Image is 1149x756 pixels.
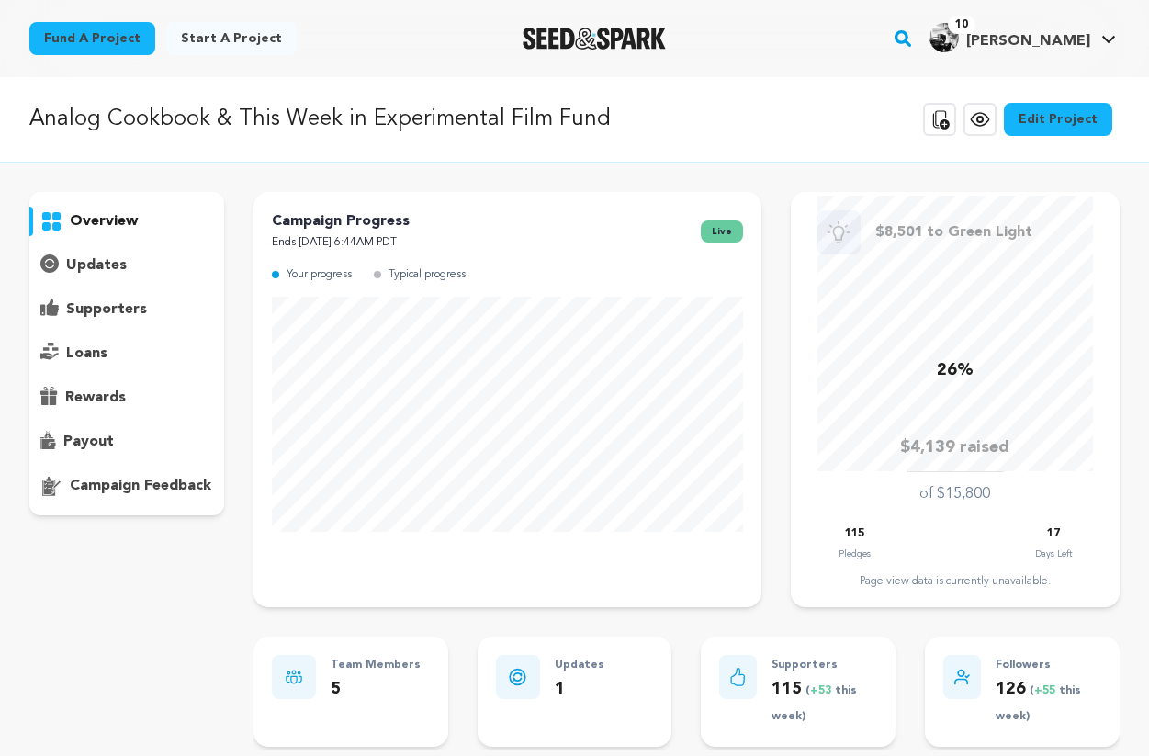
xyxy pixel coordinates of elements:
span: ( this week) [996,685,1081,723]
span: live [701,220,743,243]
span: +55 [1034,685,1059,696]
a: Start a project [166,22,297,55]
p: Supporters [772,655,877,676]
a: Seed&Spark Homepage [523,28,667,50]
span: [PERSON_NAME] [966,34,1090,49]
p: Followers [996,655,1101,676]
p: Days Left [1035,545,1072,563]
p: Ends [DATE] 6:44AM PDT [272,232,410,254]
p: 5 [331,676,421,703]
button: payout [29,427,224,457]
span: +53 [810,685,835,696]
p: Typical progress [389,265,466,286]
p: Updates [555,655,604,676]
p: 126 [996,676,1101,729]
img: KatieRedScarlett.jpg [929,23,959,52]
p: overview [70,210,138,232]
button: loans [29,339,224,368]
button: updates [29,251,224,280]
p: Team Members [331,655,421,676]
img: Seed&Spark Logo Dark Mode [523,28,667,50]
button: campaign feedback [29,471,224,501]
div: Kate H.'s Profile [929,23,1090,52]
p: 26% [937,357,974,384]
button: supporters [29,295,224,324]
a: Kate H.'s Profile [926,19,1120,52]
a: Edit Project [1004,103,1112,136]
a: Fund a project [29,22,155,55]
span: Kate H.'s Profile [926,19,1120,58]
p: 115 [845,524,864,545]
p: loans [66,343,107,365]
span: 10 [948,16,975,34]
p: 115 [772,676,877,729]
p: Pledges [839,545,871,563]
button: overview [29,207,224,236]
p: rewards [65,387,126,409]
p: of $15,800 [919,483,990,505]
button: rewards [29,383,224,412]
p: Campaign Progress [272,210,410,232]
p: updates [66,254,127,276]
span: ( this week) [772,685,857,723]
p: Your progress [287,265,352,286]
div: Page view data is currently unavailable. [809,574,1101,589]
p: supporters [66,299,147,321]
p: Analog Cookbook & This Week in Experimental Film Fund [29,103,611,136]
p: 17 [1047,524,1060,545]
p: payout [63,431,114,453]
p: 1 [555,676,604,703]
p: campaign feedback [70,475,211,497]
